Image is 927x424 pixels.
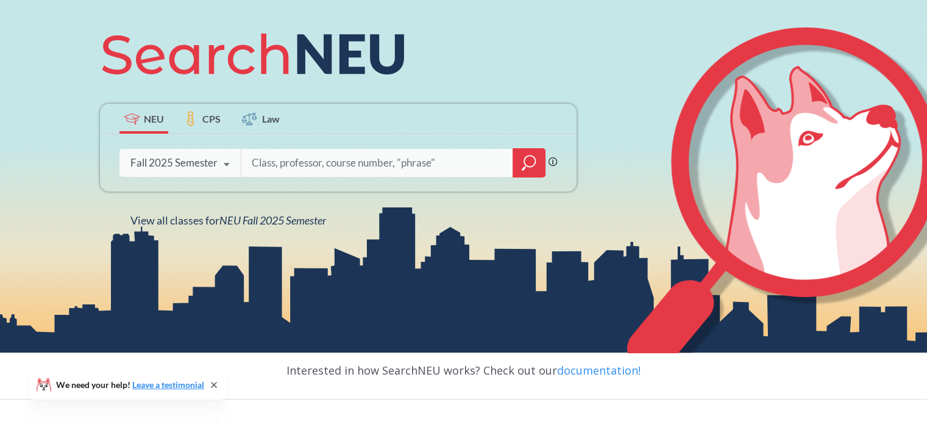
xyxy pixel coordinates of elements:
[202,112,221,126] span: CPS
[250,150,504,176] input: Class, professor, course number, "phrase"
[144,112,164,126] span: NEU
[219,214,326,227] span: NEU Fall 2025 Semester
[522,154,536,171] svg: magnifying glass
[130,156,218,170] div: Fall 2025 Semester
[130,214,326,227] span: View all classes for
[513,148,545,178] div: magnifying glass
[262,112,280,126] span: Law
[557,363,641,378] a: documentation!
